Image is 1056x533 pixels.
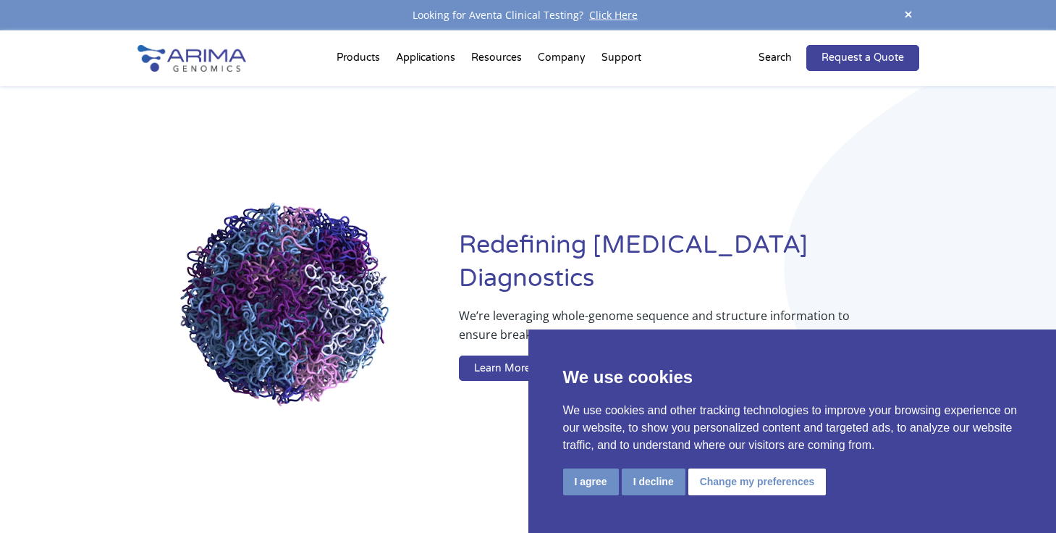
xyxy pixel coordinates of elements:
p: We use cookies and other tracking technologies to improve your browsing experience on our website... [563,402,1022,454]
a: Learn More [459,356,546,382]
div: Looking for Aventa Clinical Testing? [138,6,919,25]
h1: Redefining [MEDICAL_DATA] Diagnostics [459,229,918,306]
button: I agree [563,469,619,495]
img: Arima-Genomics-logo [138,45,246,72]
p: We use cookies [563,364,1022,390]
p: Search [759,49,792,67]
button: Change my preferences [688,469,827,495]
p: We’re leveraging whole-genome sequence and structure information to ensure breakthrough therapies... [459,306,861,356]
button: I decline [622,469,685,495]
a: Request a Quote [806,45,919,71]
a: Click Here [583,8,643,22]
